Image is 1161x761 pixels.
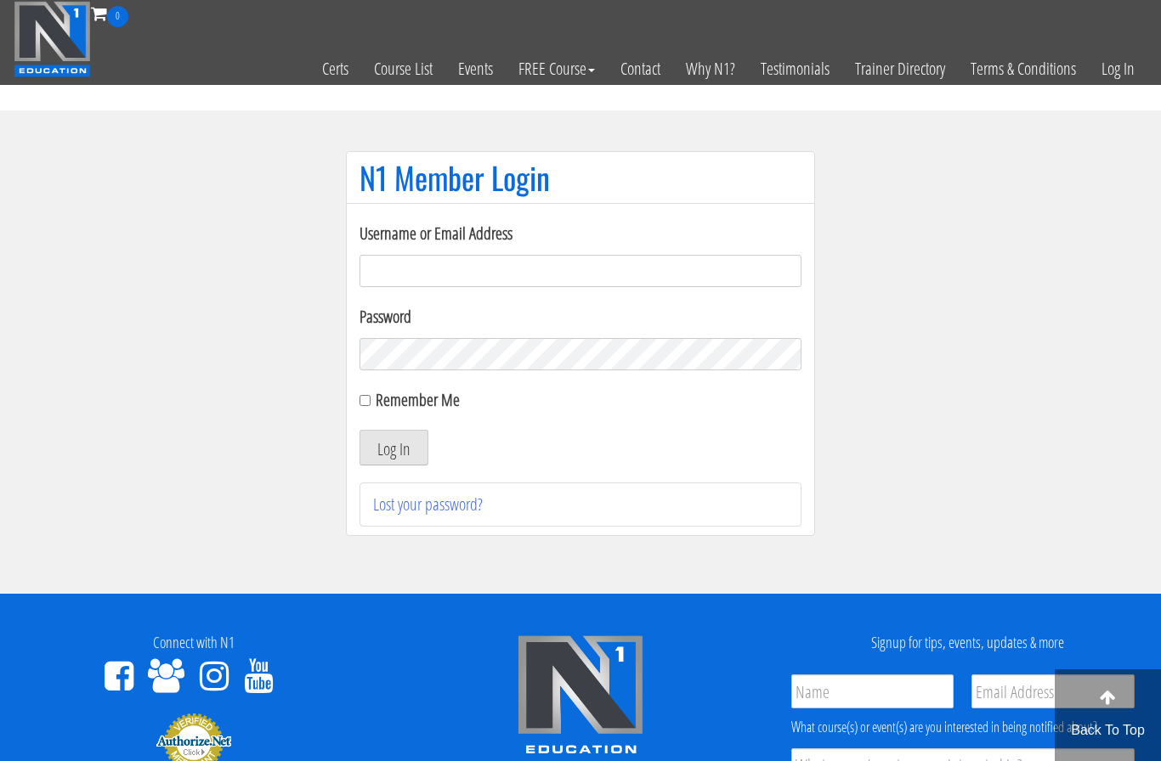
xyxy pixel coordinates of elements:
[971,674,1135,708] input: Email Address
[608,27,673,110] a: Contact
[791,717,1135,737] div: What course(s) or event(s) are you interested in being notified about?
[309,27,361,110] a: Certs
[13,634,374,651] h4: Connect with N1
[361,27,445,110] a: Course List
[91,2,128,25] a: 0
[958,27,1089,110] a: Terms & Conditions
[360,161,801,194] h1: N1 Member Login
[748,27,842,110] a: Testimonials
[1089,27,1147,110] a: Log In
[107,6,128,27] span: 0
[360,221,801,246] label: Username or Email Address
[14,1,91,77] img: n1-education
[673,27,748,110] a: Why N1?
[360,430,428,465] button: Log In
[842,27,958,110] a: Trainer Directory
[445,27,506,110] a: Events
[360,304,801,330] label: Password
[517,634,644,760] img: n1-edu-logo
[376,388,460,411] label: Remember Me
[506,27,608,110] a: FREE Course
[791,674,954,708] input: Name
[373,493,483,516] a: Lost your password?
[787,634,1148,651] h4: Signup for tips, events, updates & more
